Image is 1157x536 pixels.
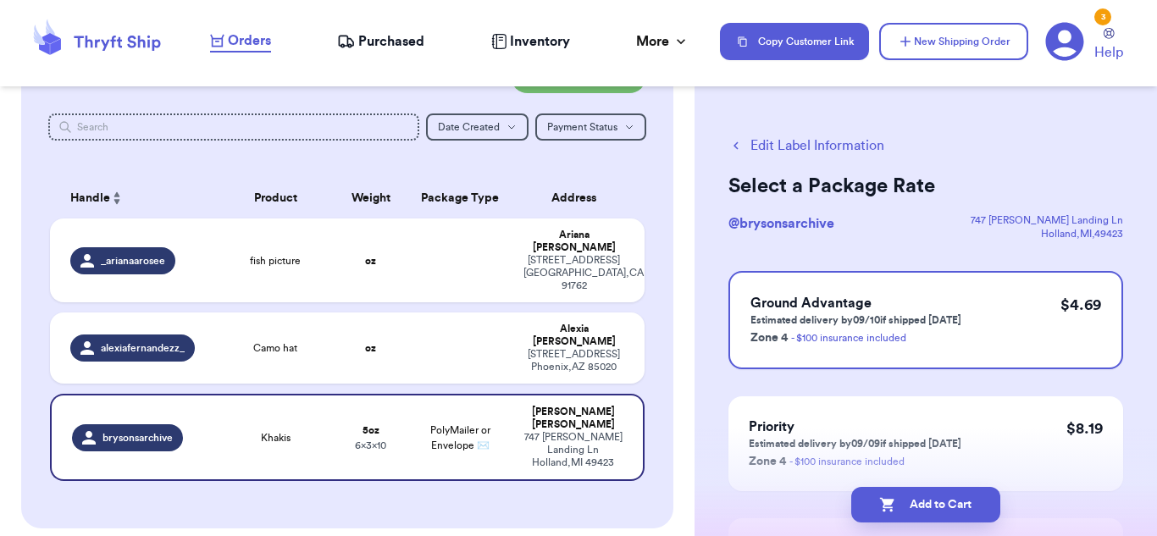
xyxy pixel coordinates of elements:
[523,323,624,348] div: Alexia [PERSON_NAME]
[365,343,376,353] strong: oz
[523,431,623,469] div: 747 [PERSON_NAME] Landing Ln Holland , MI 49423
[101,254,165,268] span: _arianaarosee
[971,227,1123,240] div: Holland , MI , 49423
[1094,8,1111,25] div: 3
[1045,22,1084,61] a: 3
[523,229,624,254] div: Ariana [PERSON_NAME]
[216,178,335,218] th: Product
[261,431,291,445] span: Khakis
[728,135,884,156] button: Edit Label Information
[337,31,424,52] a: Purchased
[335,178,407,218] th: Weight
[789,456,905,467] a: - $100 insurance included
[749,420,794,434] span: Priority
[728,173,1123,200] h2: Select a Package Rate
[1066,417,1103,440] p: $ 8.19
[971,213,1123,227] div: 747 [PERSON_NAME] Landing Ln
[426,113,529,141] button: Date Created
[547,122,617,132] span: Payment Status
[250,254,301,268] span: fish picture
[851,487,1000,522] button: Add to Cart
[879,23,1028,60] button: New Shipping Order
[228,30,271,51] span: Orders
[407,178,513,218] th: Package Type
[750,296,872,310] span: Ground Advantage
[363,425,379,435] strong: 5 oz
[749,437,961,450] p: Estimated delivery by 09/09 if shipped [DATE]
[523,406,623,431] div: [PERSON_NAME] [PERSON_NAME]
[70,190,110,207] span: Handle
[1060,293,1101,317] p: $ 4.69
[355,440,386,450] span: 6 x 3 x 10
[1094,42,1123,63] span: Help
[750,313,961,327] p: Estimated delivery by 09/10 if shipped [DATE]
[523,254,624,292] div: [STREET_ADDRESS] [GEOGRAPHIC_DATA] , CA 91762
[728,217,834,230] span: @ brysonsarchive
[750,332,788,344] span: Zone 4
[48,113,419,141] input: Search
[791,333,906,343] a: - $100 insurance included
[535,113,646,141] button: Payment Status
[720,23,869,60] button: Copy Customer Link
[510,31,570,52] span: Inventory
[110,188,124,208] button: Sort ascending
[358,31,424,52] span: Purchased
[253,341,297,355] span: Camo hat
[523,348,624,373] div: [STREET_ADDRESS] Phoenix , AZ 85020
[513,178,645,218] th: Address
[438,122,500,132] span: Date Created
[101,341,185,355] span: alexiafernandezz_
[491,31,570,52] a: Inventory
[210,30,271,52] a: Orders
[749,456,786,467] span: Zone 4
[1094,28,1123,63] a: Help
[102,431,173,445] span: brysonsarchive
[430,425,490,450] span: PolyMailer or Envelope ✉️
[636,31,689,52] div: More
[365,256,376,266] strong: oz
